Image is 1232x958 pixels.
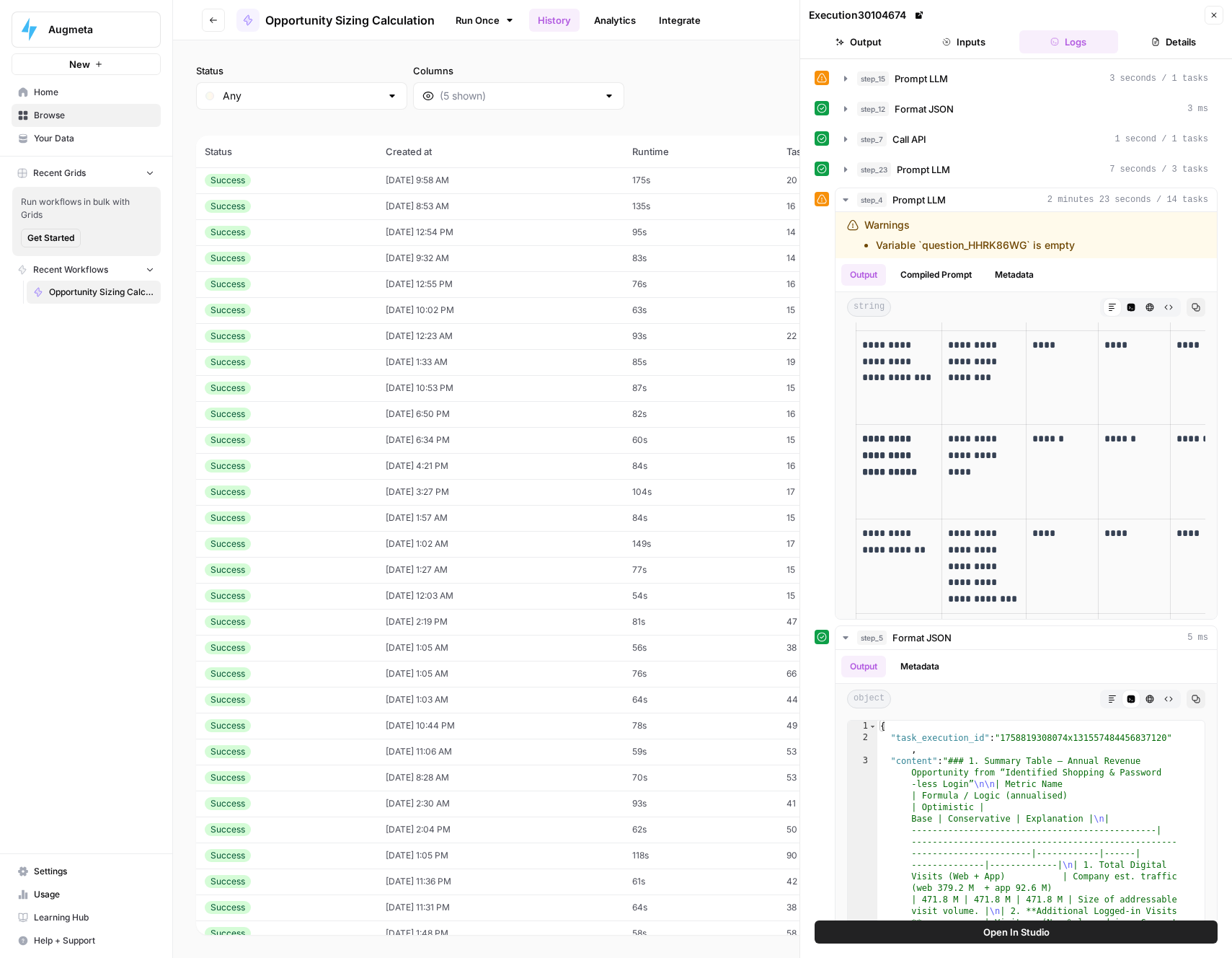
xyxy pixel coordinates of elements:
[624,219,778,245] td: 95s
[34,911,154,924] span: Learning Hub
[624,817,778,843] td: 62s
[778,505,899,531] td: 15
[778,479,899,505] td: 17
[377,791,624,817] td: [DATE] 2:30 AM
[377,505,624,531] td: [DATE] 1:57 AM
[377,920,624,946] td: [DATE] 1:48 PM
[377,479,624,505] td: [DATE] 3:27 PM
[377,323,624,349] td: [DATE] 12:23 AM
[413,63,624,78] label: Columns
[778,817,899,843] td: 50
[377,193,624,219] td: [DATE] 8:53 AM
[778,661,899,687] td: 66
[33,167,86,180] span: Recent Grids
[377,453,624,479] td: [DATE] 4:21 PM
[205,771,251,784] div: Success
[895,71,948,86] span: Prompt LLM
[205,174,251,187] div: Success
[836,67,1217,90] button: 3 seconds / 1 tasks
[33,263,108,276] span: Recent Workflows
[377,557,624,583] td: [DATE] 1:27 AM
[377,245,624,271] td: [DATE] 9:32 AM
[205,304,251,317] div: Success
[624,661,778,687] td: 76s
[69,57,90,71] span: New
[778,557,899,583] td: 15
[809,8,926,22] div: Execution 30104674
[205,382,251,395] div: Success
[196,136,377,167] th: Status
[876,238,1075,252] li: Variable `question_HHRK86WG` is empty
[914,30,1014,53] button: Inputs
[27,232,74,245] span: Get Started
[205,849,251,862] div: Success
[624,193,778,219] td: 135s
[624,609,778,635] td: 81s
[836,97,1217,120] button: 3 ms
[205,278,251,291] div: Success
[205,797,251,810] div: Success
[624,869,778,895] td: 61s
[836,128,1217,151] button: 1 second / 1 tasks
[624,739,778,765] td: 59s
[12,906,161,929] a: Learning Hub
[205,615,251,628] div: Success
[841,656,886,677] button: Output
[1187,631,1208,644] span: 5 ms
[1124,30,1223,53] button: Details
[205,460,251,473] div: Success
[265,12,435,29] span: Opportunity Sizing Calculation
[34,86,154,99] span: Home
[895,102,954,116] span: Format JSON
[12,104,161,127] a: Browse
[48,22,136,37] span: Augmeta
[205,641,251,654] div: Success
[12,127,161,150] a: Your Data
[21,229,81,247] button: Get Started
[377,297,624,323] td: [DATE] 10:02 PM
[377,609,624,635] td: [DATE] 2:19 PM
[377,136,624,167] th: Created at
[778,245,899,271] td: 14
[869,721,877,732] span: Toggle code folding, rows 1 through 6
[377,219,624,245] td: [DATE] 12:54 PM
[34,109,154,122] span: Browse
[377,349,624,375] td: [DATE] 1:33 AM
[650,9,709,32] a: Integrate
[196,110,1209,136] span: (214 records)
[12,53,161,75] button: New
[205,693,251,706] div: Success
[585,9,644,32] a: Analytics
[624,375,778,401] td: 87s
[624,479,778,505] td: 104s
[205,356,251,369] div: Success
[34,934,154,947] span: Help + Support
[848,732,877,755] div: 2
[778,375,899,401] td: 15
[624,765,778,791] td: 70s
[778,687,899,713] td: 44
[815,920,1218,944] button: Open In Studio
[624,791,778,817] td: 93s
[624,713,778,739] td: 78s
[205,226,251,239] div: Success
[778,765,899,791] td: 53
[1047,193,1208,206] span: 2 minutes 23 seconds / 14 tasks
[205,200,251,213] div: Success
[34,865,154,878] span: Settings
[778,713,899,739] td: 49
[778,895,899,920] td: 38
[377,531,624,557] td: [DATE] 1:02 AM
[778,791,899,817] td: 41
[12,929,161,952] button: Help + Support
[205,408,251,421] div: Success
[624,635,778,661] td: 56s
[836,212,1217,619] div: 2 minutes 23 seconds / 14 tasks
[377,713,624,739] td: [DATE] 10:44 PM
[778,739,899,765] td: 53
[205,330,251,343] div: Success
[778,323,899,349] td: 22
[624,505,778,531] td: 84s
[377,661,624,687] td: [DATE] 1:05 AM
[34,132,154,145] span: Your Data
